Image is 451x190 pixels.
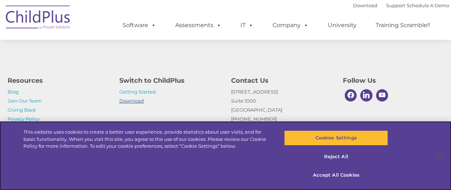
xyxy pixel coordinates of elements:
a: Company [265,18,316,33]
h4: Follow Us [343,75,444,86]
button: Close [432,147,447,163]
a: Giving Back [8,107,36,113]
img: ChildPlus by Procare Solutions [2,0,74,36]
a: Blog [8,89,19,95]
a: University [320,18,364,33]
a: Getting Started [119,89,156,95]
a: Software [115,18,163,33]
a: Privacy Policy [8,116,40,122]
a: Support [386,3,405,8]
h4: Resources [8,75,109,86]
a: Linkedin [358,87,374,103]
a: Assessments [168,18,229,33]
h4: Switch to ChildPlus [119,75,220,86]
a: Join Our Team [8,98,42,104]
p: [STREET_ADDRESS] Suite 1000 [GEOGRAPHIC_DATA] [PHONE_NUMBER] [231,87,332,133]
a: Download [119,98,144,104]
a: Facebook [343,87,359,103]
a: Youtube [374,87,390,103]
button: Reject All [284,149,388,164]
div: This website uses cookies to create a better user experience, provide statistics about user visit... [23,129,271,150]
font: | [353,3,449,8]
button: Cookies Settings [284,130,388,146]
a: Training Scramble!! [368,18,437,33]
a: Schedule A Demo [407,3,449,8]
h4: Contact Us [231,75,332,86]
a: IT [233,18,261,33]
button: Accept All Cookies [284,168,388,183]
a: Download [353,3,377,8]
